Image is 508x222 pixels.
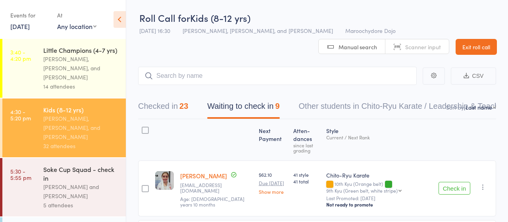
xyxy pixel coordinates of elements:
[345,27,396,35] span: Maroochydore Dojo
[326,181,432,193] div: 10th Kyu (Orange belt)
[43,182,119,201] div: [PERSON_NAME] and [PERSON_NAME]
[439,182,470,195] button: Check in
[10,108,31,121] time: 4:30 - 5:20 pm
[326,171,432,179] div: Chito-Ryu Karate
[293,178,320,185] span: 41 total
[10,168,31,181] time: 5:30 - 5:55 pm
[139,27,170,35] span: [DATE] 16:30
[275,102,279,110] div: 9
[405,43,441,51] span: Scanner input
[259,180,287,186] small: Due [DATE]
[43,114,119,141] div: [PERSON_NAME], [PERSON_NAME], and [PERSON_NAME]
[43,165,119,182] div: Soke Cup Squad - check in
[456,39,497,55] a: Exit roll call
[466,103,492,111] div: Last name
[43,141,119,151] div: 32 attendees
[43,54,119,82] div: [PERSON_NAME], [PERSON_NAME], and [PERSON_NAME]
[155,171,174,190] img: image1694417185.png
[290,123,323,157] div: Atten­dances
[326,188,398,193] div: 9th Kyu (Green belt, white stripe)
[2,158,126,216] a: 5:30 -5:55 pmSoke Cup Squad - check in[PERSON_NAME] and [PERSON_NAME]5 attendees
[326,195,432,201] small: Last Promoted: [DATE]
[293,143,320,153] div: since last grading
[256,123,290,157] div: Next Payment
[179,102,188,110] div: 23
[10,22,30,31] a: [DATE]
[138,67,417,85] input: Search by name
[451,68,496,85] button: CSV
[138,98,188,119] button: Checked in23
[43,82,119,91] div: 14 attendees
[43,46,119,54] div: Little Champions (4-7 yrs)
[180,195,244,208] span: Age: [DEMOGRAPHIC_DATA] years 10 months
[10,9,49,22] div: Events for
[57,22,96,31] div: Any location
[326,135,432,140] div: Current / Next Rank
[139,11,190,24] span: Roll Call for
[259,171,287,194] div: $62.10
[10,49,31,62] time: 3:40 - 4:20 pm
[259,189,287,194] a: Show more
[190,11,250,24] span: Kids (8-12 yrs)
[180,172,227,180] a: [PERSON_NAME]
[326,201,432,208] div: Not ready to promote
[43,105,119,114] div: Kids (8-12 yrs)
[293,171,320,178] span: 41 style
[339,43,377,51] span: Manual search
[43,201,119,210] div: 5 attendees
[2,98,126,157] a: 4:30 -5:20 pmKids (8-12 yrs)[PERSON_NAME], [PERSON_NAME], and [PERSON_NAME]32 attendees
[2,39,126,98] a: 3:40 -4:20 pmLittle Champions (4-7 yrs)[PERSON_NAME], [PERSON_NAME], and [PERSON_NAME]14 attendees
[57,9,96,22] div: At
[183,27,333,35] span: [PERSON_NAME], [PERSON_NAME], and [PERSON_NAME]
[323,123,435,157] div: Style
[180,182,252,194] small: clayburns0973@icloud.com
[207,98,279,119] button: Waiting to check in9
[446,103,464,111] label: Sort by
